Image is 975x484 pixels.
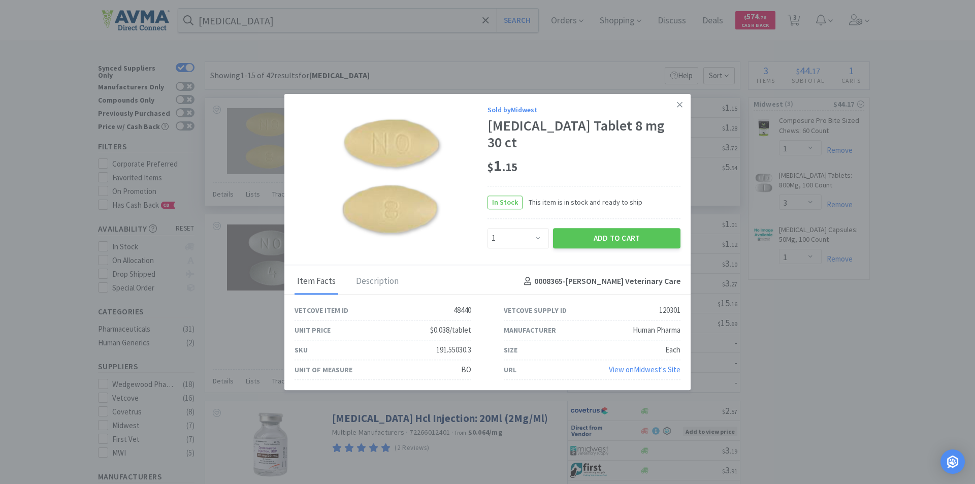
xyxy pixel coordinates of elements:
div: Each [665,344,680,356]
div: Unit of Measure [295,364,352,375]
div: BO [461,364,471,376]
div: 48440 [453,304,471,316]
button: Add to Cart [553,228,680,248]
div: SKU [295,344,308,356]
div: Sold by Midwest [487,104,680,115]
div: [MEDICAL_DATA] Tablet 8 mg 30 ct [487,117,680,151]
div: 191.55030.3 [436,344,471,356]
h4: 0008365 - [PERSON_NAME] Veterinary Care [520,275,680,288]
a: View onMidwest's Site [609,365,680,374]
div: Unit Price [295,325,331,336]
div: Human Pharma [633,324,680,336]
span: In Stock [488,196,522,209]
div: Size [504,344,517,356]
span: 1 [487,155,517,176]
div: Vetcove Supply ID [504,305,567,316]
span: This item is in stock and ready to ship [523,197,642,208]
div: Item Facts [295,269,338,295]
div: Manufacturer [504,325,556,336]
span: $ [487,160,494,174]
span: . 15 [502,160,517,174]
div: URL [504,364,516,375]
div: $0.038/tablet [430,324,471,336]
img: 939de84bcce94e64beb8355e69455fb9_120301.jpg [325,110,457,242]
div: Description [353,269,401,295]
div: Vetcove Item ID [295,305,348,316]
div: Open Intercom Messenger [940,449,965,474]
div: 120301 [659,304,680,316]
